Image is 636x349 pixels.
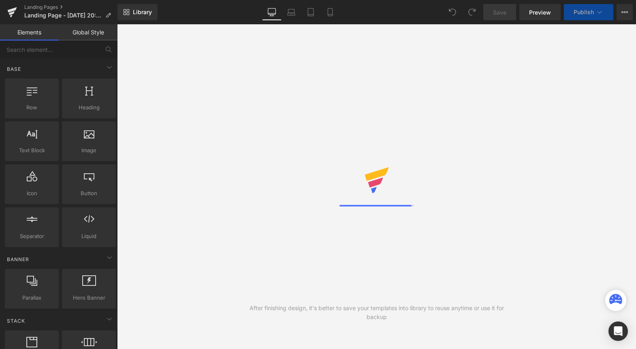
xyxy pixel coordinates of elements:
button: Publish [564,4,613,20]
span: Parallax [7,294,56,302]
span: Separator [7,232,56,240]
span: Image [64,146,113,155]
span: Button [64,189,113,198]
span: Preview [529,8,551,17]
a: Mobile [320,4,340,20]
a: Desktop [262,4,282,20]
span: Hero Banner [64,294,113,302]
button: Undo [444,4,461,20]
button: More [617,4,633,20]
span: Library [133,9,152,16]
div: After finishing design, it's better to save your templates into library to reuse anytime or use i... [247,304,506,321]
span: Base [6,65,22,73]
span: Icon [7,189,56,198]
a: Global Style [59,24,117,40]
a: Preview [519,4,561,20]
span: Heading [64,103,113,112]
span: Landing Page - [DATE] 20:44:36 [24,12,102,19]
span: Save [493,8,506,17]
span: Text Block [7,146,56,155]
a: Laptop [282,4,301,20]
div: Open Intercom Messenger [608,321,628,341]
button: Redo [464,4,480,20]
span: Stack [6,317,26,325]
span: Liquid [64,232,113,240]
span: Row [7,103,56,112]
span: Publish [574,9,594,15]
a: Tablet [301,4,320,20]
a: New Library [117,4,158,20]
a: Landing Pages [24,4,117,11]
span: Banner [6,255,30,263]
